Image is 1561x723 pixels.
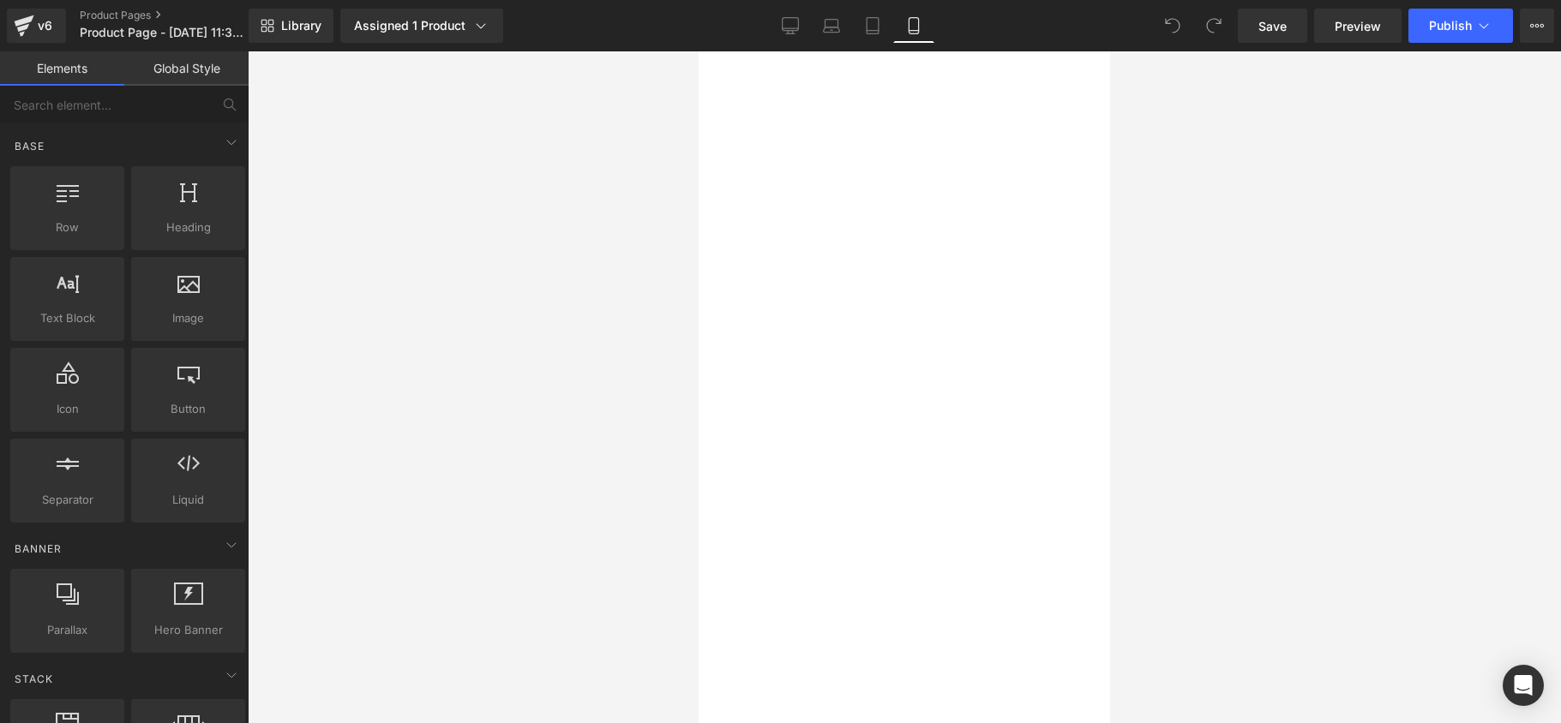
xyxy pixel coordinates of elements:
div: Open Intercom Messenger [1503,665,1544,706]
span: Banner [13,541,63,557]
span: Icon [15,400,119,418]
a: Preview [1314,9,1402,43]
span: Parallax [15,621,119,639]
a: Laptop [811,9,852,43]
span: Library [281,18,321,33]
span: Publish [1429,19,1472,33]
a: Desktop [770,9,811,43]
span: Separator [15,491,119,509]
a: Global Style [124,51,249,86]
span: Stack [13,671,55,687]
button: More [1520,9,1554,43]
span: Image [136,309,240,327]
button: Redo [1197,9,1231,43]
button: Undo [1156,9,1190,43]
a: Tablet [852,9,893,43]
span: Text Block [15,309,119,327]
span: Base [13,138,46,154]
span: Hero Banner [136,621,240,639]
div: v6 [34,15,56,37]
a: Product Pages [80,9,277,22]
div: Assigned 1 Product [354,17,489,34]
span: Product Page - [DATE] 11:30:36 [80,26,244,39]
span: Row [15,218,119,236]
a: Mobile [893,9,934,43]
a: New Library [249,9,333,43]
span: Heading [136,218,240,236]
span: Liquid [136,491,240,509]
span: Preview [1335,17,1381,35]
span: Button [136,400,240,418]
button: Publish [1408,9,1513,43]
a: v6 [7,9,66,43]
span: Save [1258,17,1287,35]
